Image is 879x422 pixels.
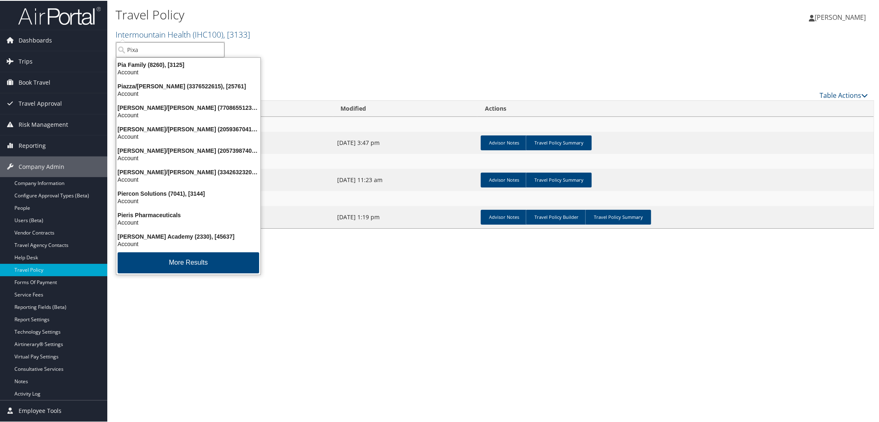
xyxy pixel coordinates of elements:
[111,175,265,183] div: Account
[481,172,527,187] a: Advisor Notes
[116,116,874,131] td: Intermountain Culmination
[481,209,527,224] a: Advisor Notes
[111,168,265,175] div: [PERSON_NAME]/[PERSON_NAME] (3342632320), [25265]
[116,41,224,57] input: Search Accounts
[111,146,265,154] div: [PERSON_NAME]/[PERSON_NAME] (2057398740), [23643]
[111,218,265,225] div: Account
[111,239,265,247] div: Account
[481,135,527,149] a: Advisor Notes
[19,71,50,92] span: Book Travel
[116,28,250,39] a: Intermountain Health
[116,153,874,168] td: Intermountain Attorneys
[118,251,259,273] button: More Results
[111,211,265,218] div: Pieris Pharmaceuticals
[111,68,265,75] div: Account
[19,156,64,176] span: Company Admin
[111,103,265,111] div: [PERSON_NAME]/[PERSON_NAME] (7708655123), [20761]
[19,50,33,71] span: Trips
[333,100,477,116] th: Modified: activate to sort column ascending
[526,135,592,149] a: Travel Policy Summary
[809,4,874,29] a: [PERSON_NAME]
[526,172,592,187] a: Travel Policy Summary
[19,92,62,113] span: Travel Approval
[111,111,265,118] div: Account
[111,232,265,239] div: [PERSON_NAME] Academy (2330), [45637]
[815,12,866,21] span: [PERSON_NAME]
[111,89,265,97] div: Account
[116,5,621,23] h1: Travel Policy
[18,5,101,25] img: airportal-logo.png
[333,205,477,228] td: [DATE] 1:19 pm
[820,90,868,99] a: Table Actions
[223,28,250,39] span: , [ 3133 ]
[333,168,477,190] td: [DATE] 11:23 am
[111,132,265,140] div: Account
[111,125,265,132] div: [PERSON_NAME]/[PERSON_NAME] (2059367041), [18807]
[477,100,874,116] th: Actions
[111,197,265,204] div: Account
[19,135,46,155] span: Reporting
[19,29,52,50] span: Dashboards
[19,114,68,134] span: Risk Management
[19,400,61,420] span: Employee Tools
[111,82,265,89] div: Piazza/[PERSON_NAME] (3376522615), [25761]
[116,190,874,205] td: Intermountain Health
[585,209,651,224] a: Travel Policy Summary
[111,154,265,161] div: Account
[333,131,477,153] td: [DATE] 3:47 pm
[111,189,265,197] div: Piercon Solutions (7041), [3144]
[193,28,223,39] span: ( IHC100 )
[111,60,265,68] div: Pia Family (8260), [3125]
[526,209,587,224] a: Travel Policy Builder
